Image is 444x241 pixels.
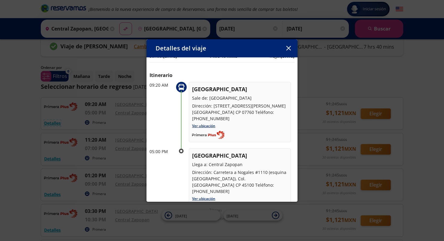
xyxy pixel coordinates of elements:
b: [DATE] [163,53,177,59]
img: Completo_color__1_.png [192,131,224,139]
p: Sale de: [GEOGRAPHIC_DATA] [192,95,288,101]
p: [GEOGRAPHIC_DATA] [192,85,288,93]
b: [DATE] [281,53,294,59]
p: 05:00 PM [150,148,174,155]
p: Dirección: [STREET_ADDRESS][PERSON_NAME] [GEOGRAPHIC_DATA] CP 07760 Teléfono: [PHONE_NUMBER] [192,103,288,122]
p: Llega a: Central Zapopan [192,161,288,168]
p: Detalles del viaje [156,44,206,53]
p: Itinerario [150,72,294,79]
a: Ver ubicación [192,123,215,128]
p: [GEOGRAPHIC_DATA] [192,152,288,160]
p: 09:20 AM [150,82,174,88]
p: Dirección: Carretera a Nogales #1110 (esquina [GEOGRAPHIC_DATA]), Col. [GEOGRAPHIC_DATA] CP 45100... [192,169,288,194]
a: Ver ubicación [192,196,215,201]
